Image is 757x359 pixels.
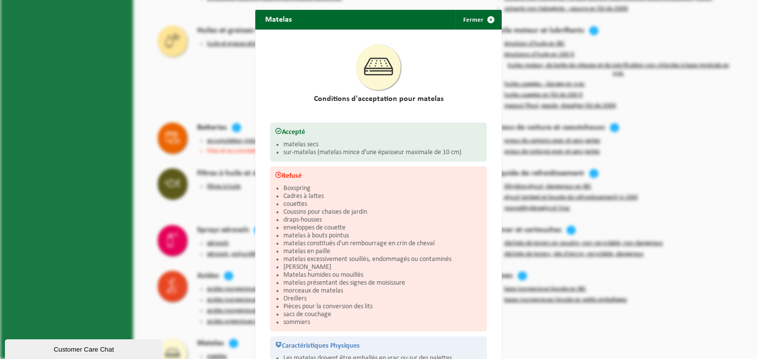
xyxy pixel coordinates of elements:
li: Cadres à lattes [283,193,482,200]
li: matelas constitués d'un rembourrage en crin de cheval [283,240,482,248]
li: Oreillers [283,295,482,303]
li: sommiers [283,319,482,326]
li: [PERSON_NAME] [283,263,482,271]
iframe: chat widget [5,337,165,359]
h3: Accepté [275,128,482,136]
li: Pièces pour la conversion des lits [283,303,482,311]
li: draps-housses [283,216,482,224]
li: matelas secs [283,141,482,149]
li: sur-matelas (matelas mince d'une épaisseur maximale de 10 cm) [283,149,482,157]
h2: Conditions d'acceptation pour matelas [270,95,487,103]
li: morceaux de matelas [283,287,482,295]
li: Matelas humides ou mouillés [283,271,482,279]
button: Fermer [455,10,501,30]
li: matelas excessivement souillés, endommagés ou contaminés [283,256,482,263]
li: enveloppes de couette [283,224,482,232]
li: couettes [283,200,482,208]
h3: Refusé [275,171,482,180]
li: matelas présentant des signes de moisissure [283,279,482,287]
li: matelas en paille [283,248,482,256]
li: sacs de couchage [283,311,482,319]
li: matelas à bouts pointus [283,232,482,240]
h2: Matelas [255,10,302,29]
li: Boxspring [283,185,482,193]
h3: Caractéristiques Physiques [275,341,482,350]
li: Coussins pour chaises de jardin [283,208,482,216]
